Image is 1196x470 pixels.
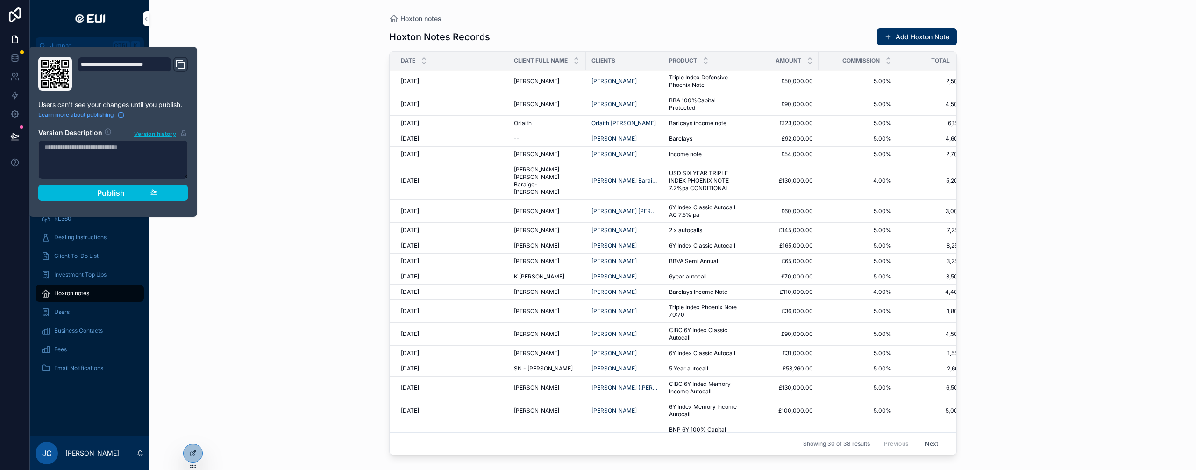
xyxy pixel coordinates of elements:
[824,288,891,296] a: 4.00%
[401,407,503,414] a: [DATE]
[38,185,188,201] button: Publish
[754,207,813,215] span: £60,000.00
[36,285,144,302] a: Hoxton notes
[113,41,130,50] span: Ctrl
[824,100,891,108] span: 5.00%
[591,288,658,296] a: [PERSON_NAME]
[591,407,637,414] a: [PERSON_NAME]
[54,252,99,260] span: Client To-Do List
[903,257,961,265] a: 3,250
[591,257,658,265] a: [PERSON_NAME]
[669,304,743,319] span: Triple Index Phoenix Note 70:70
[401,384,503,392] a: [DATE]
[903,207,961,215] a: 3,000
[401,288,503,296] a: [DATE]
[591,288,637,296] span: [PERSON_NAME]
[591,349,637,357] span: [PERSON_NAME]
[903,120,961,127] a: 6,150
[591,150,637,158] a: [PERSON_NAME]
[514,330,580,338] a: [PERSON_NAME]
[754,257,813,265] a: £65,000.00
[514,150,580,158] a: [PERSON_NAME]
[38,111,125,119] a: Learn more about publishing
[514,135,520,142] span: --
[877,28,957,45] button: Add Hoxton Note
[754,135,813,142] a: £92,000.00
[903,78,961,85] a: 2,500
[669,227,743,234] a: 2 x autocalls
[514,257,580,265] a: [PERSON_NAME]
[903,288,961,296] a: 4,400
[669,242,735,249] span: 6Y Index Classic Autocall
[591,273,637,280] a: [PERSON_NAME]
[824,365,891,372] a: 5.00%
[903,384,961,392] span: 6,500
[591,365,658,372] a: [PERSON_NAME]
[36,360,144,377] a: Email Notifications
[36,322,144,339] a: Business Contacts
[903,177,961,185] span: 5,200
[754,288,813,296] a: £110,000.00
[824,307,891,315] a: 5.00%
[903,330,961,338] a: 4,500
[401,257,419,265] span: [DATE]
[824,120,891,127] a: 5.00%
[824,177,891,185] span: 4.00%
[401,227,419,234] span: [DATE]
[754,150,813,158] a: £54,000.00
[401,177,419,185] span: [DATE]
[401,177,503,185] a: [DATE]
[754,365,813,372] a: £53,260.00
[591,242,637,249] span: [PERSON_NAME]
[824,384,891,392] span: 5.00%
[903,227,961,234] span: 7,250
[754,349,813,357] span: £31,000.00
[514,288,580,296] a: [PERSON_NAME]
[514,100,580,108] a: [PERSON_NAME]
[514,365,580,372] a: SN - [PERSON_NAME]
[514,349,559,357] span: [PERSON_NAME]
[132,42,139,50] span: K
[824,242,891,249] span: 5.00%
[54,346,67,353] span: Fees
[401,135,419,142] span: [DATE]
[401,349,503,357] a: [DATE]
[54,364,103,372] span: Email Notifications
[669,170,743,192] span: USD SIX YEAR TRIPLE INDEX PHOENIX NOTE 7.2%pa CONDITIONAL
[903,365,961,372] span: 2,663
[514,257,559,265] span: [PERSON_NAME]
[591,365,637,372] span: [PERSON_NAME]
[591,135,637,142] a: [PERSON_NAME]
[669,227,702,234] span: 2 x autocalls
[754,307,813,315] a: £36,000.00
[514,207,580,215] a: [PERSON_NAME]
[669,97,743,112] span: BBA 100%Capital Protected
[754,242,813,249] span: £165,000.00
[591,78,637,85] span: [PERSON_NAME]
[514,78,559,85] span: [PERSON_NAME]
[903,349,961,357] span: 1,550
[903,307,961,315] a: 1,800
[36,304,144,320] a: Users
[591,100,637,108] a: [PERSON_NAME]
[400,14,441,23] span: Hoxton notes
[401,227,503,234] a: [DATE]
[514,349,580,357] a: [PERSON_NAME]
[401,365,503,372] a: [DATE]
[591,273,658,280] a: [PERSON_NAME]
[754,273,813,280] span: £70,000.00
[754,407,813,414] a: £100,000.00
[401,273,419,280] span: [DATE]
[591,120,658,127] a: Orlaith [PERSON_NAME]
[669,257,718,265] span: BBVA Semi Annual
[669,288,743,296] a: Barclays Income Note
